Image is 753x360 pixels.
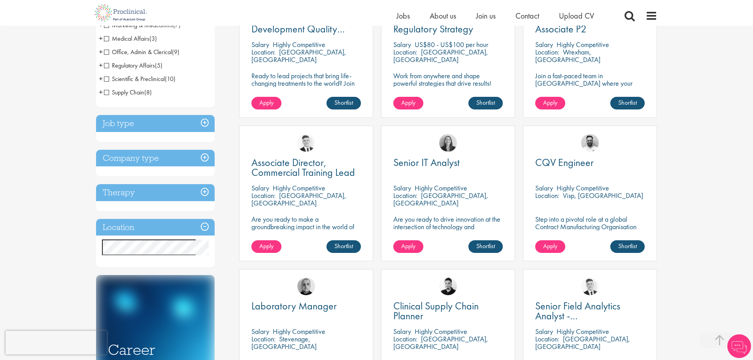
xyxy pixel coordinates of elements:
span: Associate Director, Commercial Training Lead [251,156,355,179]
span: Clinical Supply Chain Planner [393,299,479,322]
span: Location: [251,47,276,57]
h3: Company type [96,150,215,167]
a: Associate Director, Commercial Training Lead [251,158,361,177]
span: + [99,86,103,98]
img: Chatbot [727,334,751,358]
a: Apply [535,97,565,109]
a: Shortlist [610,240,645,253]
span: Upload CV [559,11,594,21]
span: (5) [155,61,162,70]
a: Shortlist [326,240,361,253]
p: Are you ready to drive innovation at the intersection of technology and healthcare, transforming ... [393,215,503,253]
span: Regulatory Affairs [104,61,155,70]
a: Senior IT Analyst [393,158,503,168]
span: Apply [543,98,557,107]
span: Apply [401,98,415,107]
p: Highly Competitive [557,327,609,336]
a: Clinical Supply Chain Planner [393,301,503,321]
span: (10) [165,75,176,83]
span: Apply [259,98,274,107]
p: Are you ready to make a groundbreaking impact in the world of biotechnology? Join a growing compa... [251,215,361,253]
p: [GEOGRAPHIC_DATA], [GEOGRAPHIC_DATA] [393,191,488,207]
p: US$80 - US$100 per hour [415,40,488,49]
span: CQV Engineer [535,156,594,169]
a: QA Specialist, Product Development Quality (PDQ) [251,14,361,34]
a: Shortlist [610,97,645,109]
p: Highly Competitive [273,327,325,336]
span: Salary [251,40,269,49]
p: Ready to lead projects that bring life-changing treatments to the world? Join our client at the f... [251,72,361,109]
p: Stevenage, [GEOGRAPHIC_DATA] [251,334,317,351]
span: + [99,32,103,44]
a: Apply [393,97,423,109]
span: Scientific & Preclinical [104,75,165,83]
a: Senior Field Analytics Analyst - [GEOGRAPHIC_DATA] and [GEOGRAPHIC_DATA] [535,301,645,321]
img: Emile De Beer [581,134,599,152]
a: Nicolas Daniel [297,134,315,152]
span: Laboratory Manager [251,299,337,313]
p: Highly Competitive [415,327,467,336]
img: Anderson Maldonado [439,277,457,295]
a: CQV Engineer [535,158,645,168]
a: Contact [515,11,539,21]
span: (8) [144,88,152,96]
h3: Therapy [96,184,215,201]
span: Supply Chain [104,88,152,96]
span: About us [430,11,456,21]
p: Wrexham, [GEOGRAPHIC_DATA] [535,47,600,64]
p: Highly Competitive [273,40,325,49]
span: Salary [393,327,411,336]
span: Salary [535,183,553,192]
h3: Job type [96,115,215,132]
a: Laboratory Manager [251,301,361,311]
span: Location: [251,191,276,200]
span: (3) [149,34,157,43]
p: [GEOGRAPHIC_DATA], [GEOGRAPHIC_DATA] [393,47,488,64]
a: Apply [251,240,281,253]
span: Office, Admin & Clerical [104,48,179,56]
a: Shortlist [468,240,503,253]
p: [GEOGRAPHIC_DATA], [GEOGRAPHIC_DATA] [251,47,346,64]
span: + [99,46,103,58]
p: Highly Competitive [415,183,467,192]
span: Salary [251,327,269,336]
span: Salary [251,183,269,192]
span: Location: [393,191,417,200]
a: Sr Manager Global Regulatory Strategy [393,14,503,34]
a: Apply [535,240,565,253]
span: Location: [535,334,559,343]
a: Shortlist [468,97,503,109]
span: Supply Chain [104,88,144,96]
p: Work from anywhere and shape powerful strategies that drive results! Enjoy the freedom of remote ... [393,72,503,109]
p: Highly Competitive [273,183,325,192]
a: Join us [476,11,496,21]
span: Medical Affairs [104,34,157,43]
a: Jobs [396,11,410,21]
span: Location: [535,47,559,57]
p: Join a fast-paced team in [GEOGRAPHIC_DATA] where your project skills and scientific savvy drive ... [535,72,645,109]
span: Senior IT Analyst [393,156,460,169]
p: Step into a pivotal role at a global Contract Manufacturing Organisation and help shape the futur... [535,215,645,245]
p: Highly Competitive [557,183,609,192]
span: Regulatory Affairs [104,61,162,70]
span: + [99,59,103,71]
p: Visp, [GEOGRAPHIC_DATA] [563,191,643,200]
span: Location: [535,191,559,200]
h3: Location [96,219,215,236]
span: Medical Affairs [104,34,149,43]
img: Harry Budge [297,277,315,295]
a: Mia Kellerman [439,134,457,152]
span: Location: [251,334,276,343]
a: Apply [393,240,423,253]
span: Office, Admin & Clerical [104,48,172,56]
a: Project Management Associate P2 [535,14,645,34]
span: Location: [393,334,417,343]
span: Salary [535,40,553,49]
